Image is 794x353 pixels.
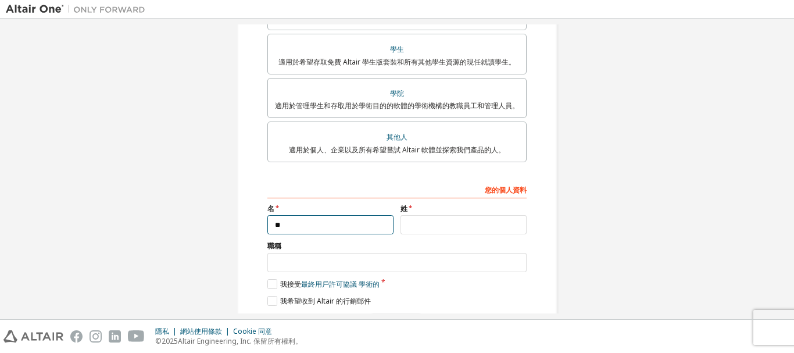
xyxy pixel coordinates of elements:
[301,279,357,289] font: 最終用戶許可協議
[70,330,83,343] img: facebook.svg
[128,330,145,343] img: youtube.svg
[280,296,371,306] font: 我希望收到 Altair 的行銷郵件
[390,44,404,54] font: 學生
[289,145,505,155] font: 適用於個人、企業以及所有希望嘗試 Altair 軟體並探索我們產品的人。
[280,279,301,289] font: 我接受
[233,326,272,336] font: Cookie 同意
[155,326,169,336] font: 隱私
[178,336,302,346] font: Altair Engineering, Inc. 保留所有權利。
[162,336,178,346] font: 2025
[180,326,222,336] font: 網站使用條款
[90,330,102,343] img: instagram.svg
[400,204,407,213] font: 姓
[6,3,151,15] img: 牽牛星一號
[278,57,516,67] font: 適用於希望存取免費 Altair 學生版套裝和所有其他學生資源的現任就讀學生。
[3,330,63,343] img: altair_logo.svg
[387,132,407,142] font: 其他人
[485,185,527,195] font: 您的個人資料
[359,279,380,289] font: 學術的
[390,88,404,98] font: 學院
[267,313,527,330] div: Email already exists
[109,330,121,343] img: linkedin.svg
[267,241,281,251] font: 職稱
[275,101,519,110] font: 適用於管理學生和存取用於學術目的的軟體的學術機構的教職員工和管理人員。
[155,336,162,346] font: ©
[267,204,274,213] font: 名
